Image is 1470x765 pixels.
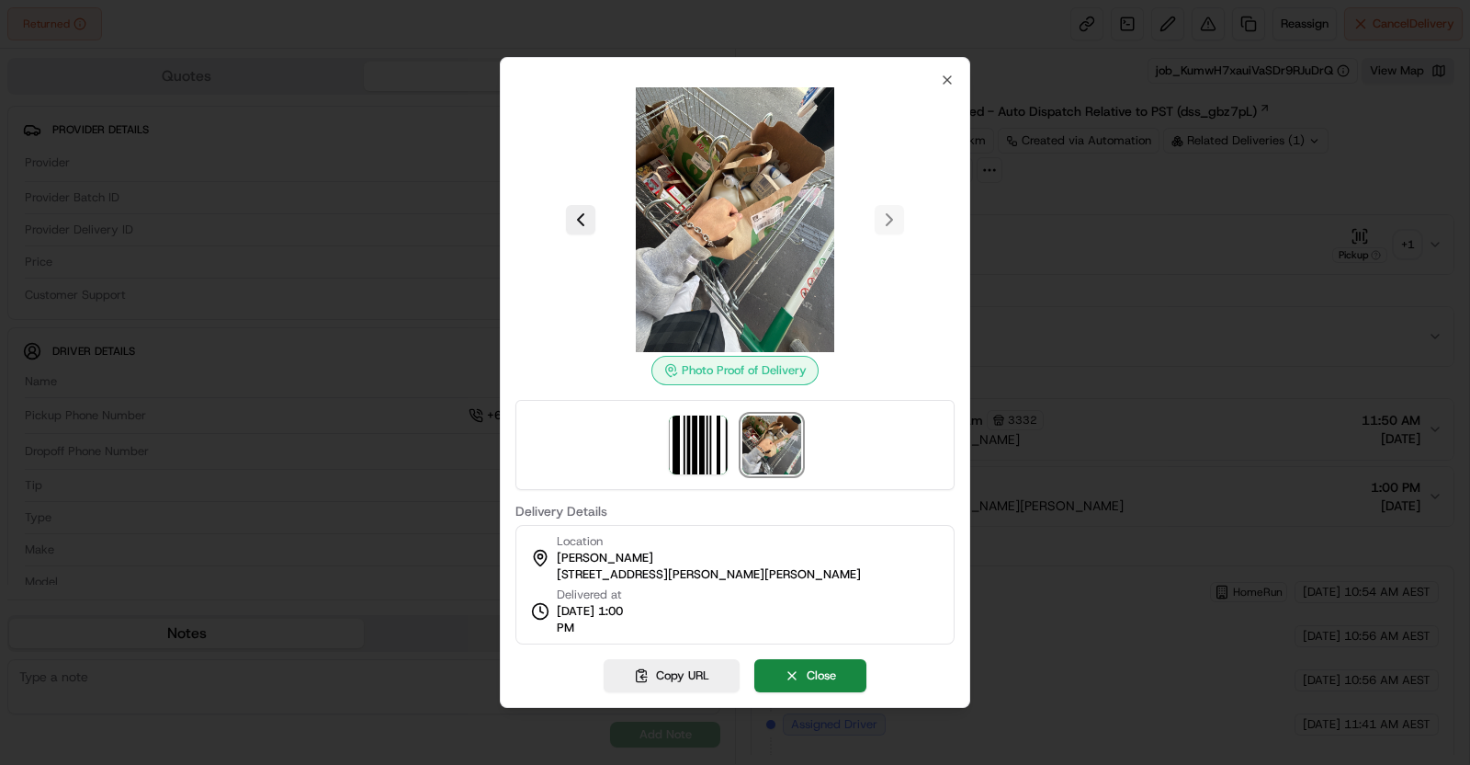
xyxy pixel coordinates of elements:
[669,416,728,474] img: barcode_scan_on_pickup image
[754,659,866,692] button: Close
[557,566,861,583] span: [STREET_ADDRESS][PERSON_NAME][PERSON_NAME]
[651,356,819,385] div: Photo Proof of Delivery
[742,416,801,474] img: photo_proof_of_delivery image
[557,550,653,566] span: [PERSON_NAME]
[515,505,955,518] label: Delivery Details
[604,659,740,692] button: Copy URL
[603,87,867,352] img: photo_proof_of_delivery image
[557,533,603,550] span: Location
[557,587,641,603] span: Delivered at
[557,603,641,636] span: [DATE] 1:00 PM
